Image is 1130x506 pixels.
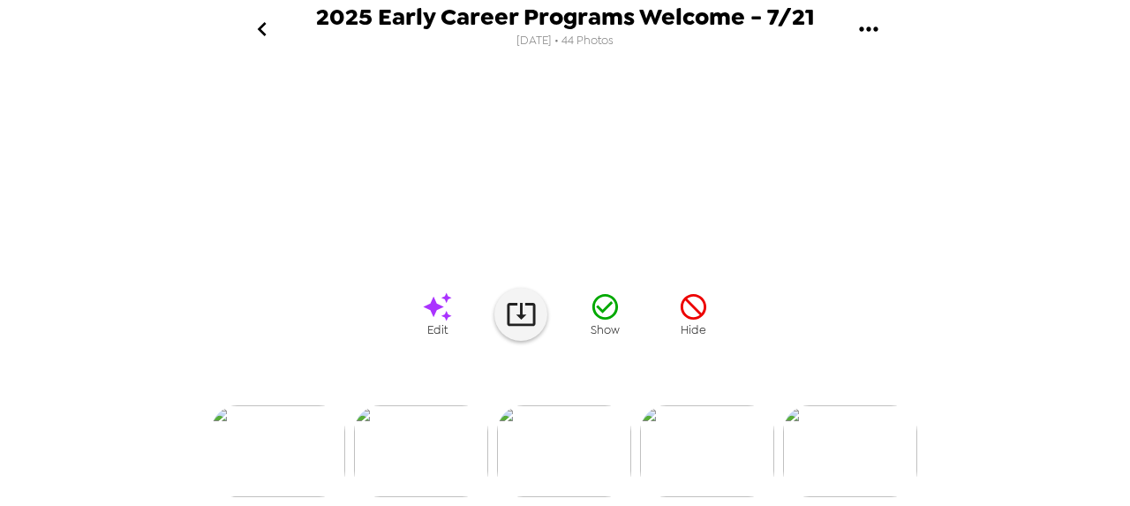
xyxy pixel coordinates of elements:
a: Edit [393,281,481,347]
span: [DATE] • 44 Photos [516,29,614,53]
span: 2025 Early Career Programs Welcome - 7/21 [316,5,815,29]
button: Show [561,281,649,347]
img: gallery [211,405,345,497]
img: gallery [783,405,917,497]
span: Edit [427,322,448,337]
button: Hide [649,281,737,347]
span: Show [591,322,620,337]
span: Hide [681,322,706,337]
img: gallery [354,405,488,497]
img: gallery [497,405,631,497]
img: gallery [640,405,774,497]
